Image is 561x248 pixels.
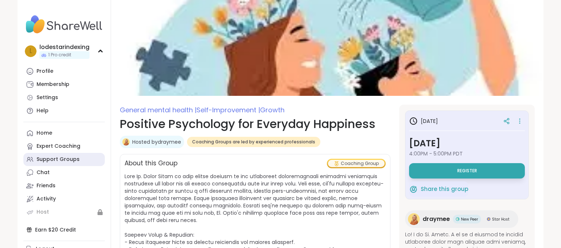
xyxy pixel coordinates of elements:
[409,181,468,197] button: Share this group
[39,43,89,51] div: lodestarindexing
[37,169,50,176] div: Chat
[492,217,510,222] span: Star Host
[461,217,478,222] span: New Peer
[408,213,420,225] img: draymee
[48,52,71,58] span: 1 Pro credit
[23,12,105,37] img: ShareWell Nav Logo
[23,166,105,179] a: Chat
[409,163,525,179] button: Register
[23,127,105,140] a: Home
[409,137,525,150] h3: [DATE]
[409,117,438,125] h3: [DATE]
[37,81,69,88] div: Membership
[192,139,315,145] span: Coaching Groups are led by experienced professionals
[37,68,53,75] div: Profile
[23,91,105,104] a: Settings
[23,140,105,153] a: Expert Coaching
[23,78,105,91] a: Membership
[37,195,56,203] div: Activity
[37,156,80,163] div: Support Groups
[23,179,105,192] a: Friends
[423,215,450,223] span: draymee
[120,105,196,114] span: General mental health |
[23,65,105,78] a: Profile
[456,217,459,221] img: New Peer
[23,192,105,206] a: Activity
[125,159,178,168] h2: About this Group
[30,46,32,56] span: l
[120,115,390,133] h1: Positive Psychology for Everyday Happiness
[23,153,105,166] a: Support Groups
[37,143,80,150] div: Expert Coaching
[23,206,105,219] a: Host
[260,105,285,114] span: Growth
[37,94,58,101] div: Settings
[37,182,56,189] div: Friends
[23,223,105,236] div: Earn $20 Credit
[421,185,468,193] span: Share this group
[405,210,518,228] a: draymeedraymeeNew PeerNew PeerStar HostStar Host
[409,185,418,193] img: ShareWell Logomark
[37,107,49,114] div: Help
[122,138,130,146] img: draymee
[196,105,260,114] span: Self-Improvement |
[23,104,105,117] a: Help
[37,208,49,216] div: Host
[487,217,491,221] img: Star Host
[132,138,181,146] a: Hosted bydraymee
[409,150,525,157] span: 4:00PM - 5:00PM PDT
[328,160,385,167] div: Coaching Group
[37,129,52,137] div: Home
[457,168,477,174] span: Register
